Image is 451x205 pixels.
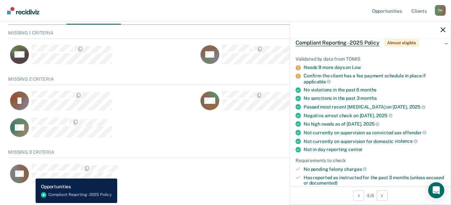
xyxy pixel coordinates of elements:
span: 2025 [376,113,392,118]
div: No pending felony [304,166,445,172]
span: Almost eligible [385,40,418,46]
div: Compliant Reporting - 2025 PolicyAlmost eligible [290,32,451,54]
span: months [360,87,376,92]
div: T H [435,5,446,16]
div: Missing 3 Criteria [8,149,443,158]
div: No high needs as of [DATE], [304,121,445,127]
div: CaseloadOpportunityCell-00663419 [8,163,389,190]
div: Missing 1 Criteria [8,30,443,39]
div: Confirm the client has a fee payment schedule in place if applicable [304,73,445,84]
div: 4 / 6 [290,187,451,204]
div: Not currently on supervision as convicted sex [304,130,445,136]
div: CaseloadOpportunityCell-00131969 [8,44,198,71]
button: Profile dropdown button [435,5,446,16]
div: CaseloadOpportunityCell-00574744 [8,90,198,117]
button: Previous Opportunity [353,190,364,201]
div: Needs 9 more days on Low [304,65,445,70]
div: Has reported as instructed for the past 3 months (unless excused or [304,175,445,186]
div: No sanctions in the past 3 [304,95,445,101]
span: charges [344,166,367,172]
button: Next Opportunity [377,190,388,201]
span: documented) [309,180,337,186]
span: 2025 [363,121,379,127]
span: offender [403,130,427,135]
div: Missing 2 Criteria [8,76,443,85]
span: 2025 [409,104,425,110]
div: Negative arrest check on [DATE], [304,113,445,119]
div: No violations in the past 6 [304,87,445,93]
span: months [360,95,376,101]
img: Recidiviz [7,7,39,14]
div: Validated by data from TOMIS [296,56,445,62]
div: Open Intercom Messenger [428,182,444,198]
div: Not currently on supervision for domestic [304,138,445,144]
div: CaseloadOpportunityCell-00514424 [198,44,389,71]
div: CaseloadOpportunityCell-00247070 [8,117,198,144]
div: CaseloadOpportunityCell-00648295 [198,90,389,117]
div: Requirements to check [296,158,445,163]
div: Passed most recent [MEDICAL_DATA] on [DATE], [304,104,445,110]
div: Not in day reporting [304,147,445,152]
span: Compliant Reporting - 2025 Policy [296,40,379,46]
span: center [348,147,363,152]
span: violence [395,138,418,144]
